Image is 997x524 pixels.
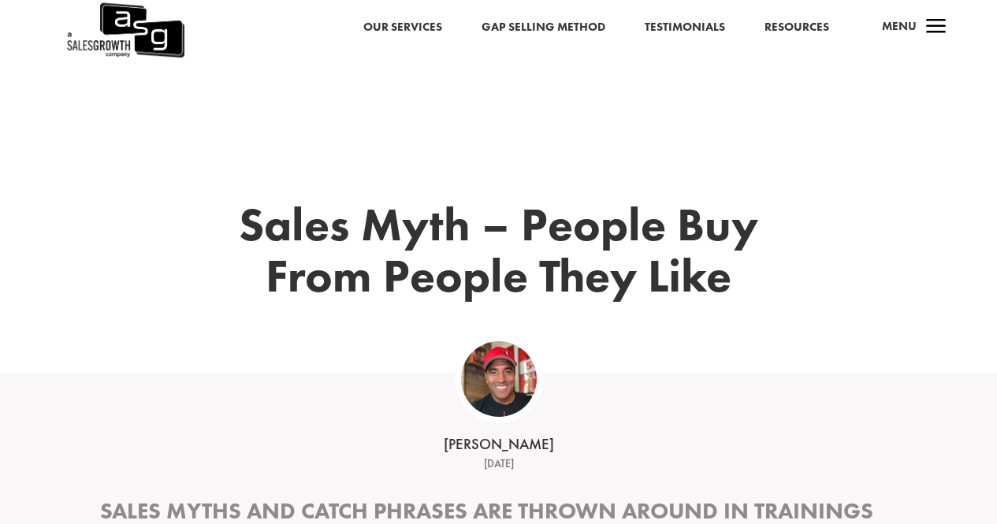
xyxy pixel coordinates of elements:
a: Testimonials [645,17,725,38]
div: [DATE] [255,455,743,474]
div: [PERSON_NAME] [255,434,743,455]
a: Our Services [363,17,442,38]
span: a [921,12,952,43]
img: ASG Co_alternate lockup (1) [461,341,537,417]
h1: Sales Myth – People Buy From People They Like [239,199,759,309]
a: Resources [764,17,829,38]
a: Gap Selling Method [482,17,605,38]
span: Menu [882,18,917,34]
